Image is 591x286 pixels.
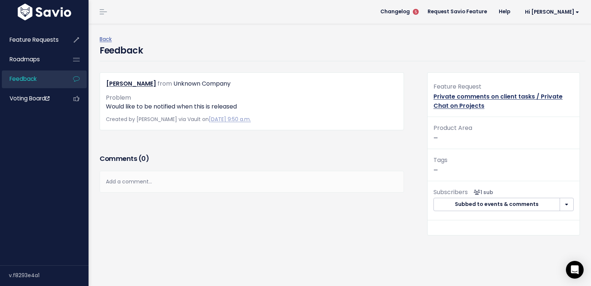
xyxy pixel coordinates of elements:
span: Problem [106,93,131,102]
a: Feature Requests [2,31,61,48]
span: Feature Requests [10,36,59,44]
p: Would like to be notified when this is released [106,102,398,111]
span: Roadmaps [10,55,40,63]
button: Subbed to events & comments [433,198,560,211]
div: v.f8293e4a1 [9,266,89,285]
a: [PERSON_NAME] [106,79,156,88]
span: 5 [413,9,419,15]
span: Subscribers [433,188,468,196]
span: <p><strong>Subscribers</strong><br><br> - Michaela Jarvis<br> </p> [471,189,493,196]
a: Back [100,35,112,43]
p: — [433,123,574,143]
span: Changelog [380,9,410,14]
a: Roadmaps [2,51,61,68]
h3: Comments ( ) [100,154,404,164]
span: Product Area [433,124,472,132]
div: Unknown Company [173,79,231,89]
h4: Feedback [100,44,143,57]
a: Hi [PERSON_NAME] [516,6,585,18]
span: Hi [PERSON_NAME] [525,9,579,15]
div: Add a comment... [100,171,404,193]
span: Created by [PERSON_NAME] via Vault on [106,116,251,123]
span: Feature Request [433,82,481,91]
a: Feedback [2,70,61,87]
a: [DATE] 9:50 a.m. [209,116,251,123]
span: 0 [141,154,146,163]
span: from [158,79,172,88]
span: Feedback [10,75,37,83]
p: — [433,155,574,175]
a: Request Savio Feature [422,6,493,17]
a: Help [493,6,516,17]
div: Open Intercom Messenger [566,261,584,279]
a: Voting Board [2,90,61,107]
span: Tags [433,156,447,164]
a: Private comments on client tasks / Private Chat on Projects [433,92,563,110]
span: Voting Board [10,94,49,102]
img: logo-white.9d6f32f41409.svg [16,4,73,20]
